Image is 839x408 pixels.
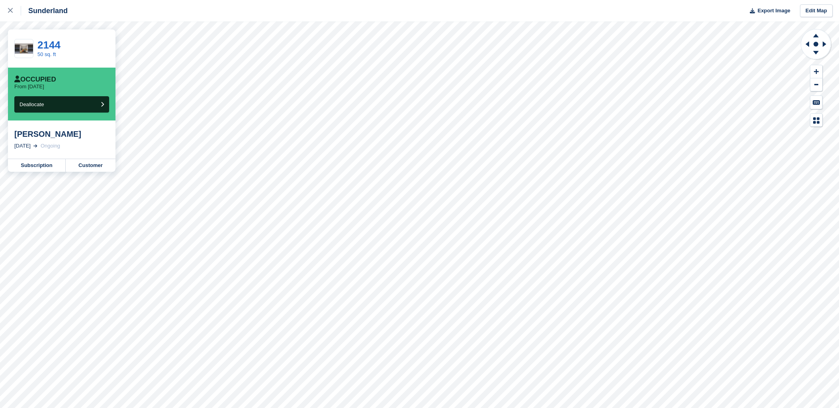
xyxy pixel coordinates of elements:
button: Deallocate [14,96,109,113]
button: Zoom In [810,65,822,78]
a: Customer [66,159,115,172]
img: arrow-right-light-icn-cde0832a797a2874e46488d9cf13f60e5c3a73dbe684e267c42b8395dfbc2abf.svg [33,144,37,148]
a: 2144 [37,39,61,51]
div: [DATE] [14,142,31,150]
div: Sunderland [21,6,68,16]
button: Map Legend [810,114,822,127]
div: Occupied [14,76,56,84]
span: Deallocate [20,101,44,107]
a: Subscription [8,159,66,172]
p: From [DATE] [14,84,44,90]
img: 50%20SQ.FT.jpg [15,43,33,54]
a: Edit Map [800,4,833,17]
div: Ongoing [41,142,60,150]
span: Export Image [757,7,790,15]
button: Zoom Out [810,78,822,91]
a: 50 sq. ft [37,51,56,57]
button: Keyboard Shortcuts [810,96,822,109]
div: [PERSON_NAME] [14,129,109,139]
button: Export Image [745,4,790,17]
